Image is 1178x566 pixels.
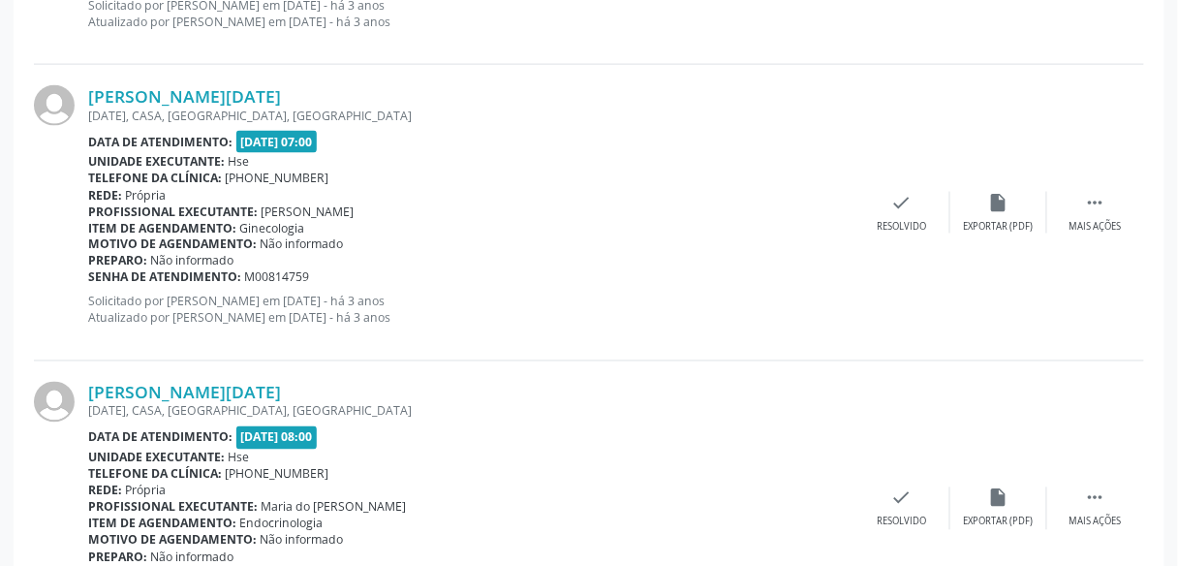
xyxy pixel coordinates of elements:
b: Rede: [88,483,122,499]
b: Preparo: [88,253,147,269]
p: Solicitado por [PERSON_NAME] em [DATE] - há 3 anos Atualizado por [PERSON_NAME] em [DATE] - há 3 ... [88,294,853,327]
i: check [891,487,913,509]
span: [PHONE_NUMBER] [226,170,329,186]
div: [DATE], CASA, [GEOGRAPHIC_DATA], [GEOGRAPHIC_DATA] [88,108,853,124]
b: Motivo de agendamento: [88,236,257,253]
b: Profissional executante: [88,499,258,516]
span: Não informado [261,236,344,253]
span: [PERSON_NAME] [262,204,355,220]
b: Preparo: [88,550,147,566]
i: insert_drive_file [988,192,1009,213]
i: insert_drive_file [988,487,1009,509]
span: M00814759 [245,269,310,286]
b: Senha de atendimento: [88,269,241,286]
span: [PHONE_NUMBER] [226,466,329,483]
b: Item de agendamento: [88,516,236,532]
span: Hse [229,450,250,466]
b: Telefone da clínica: [88,466,222,483]
div: [DATE], CASA, [GEOGRAPHIC_DATA], [GEOGRAPHIC_DATA] [88,403,853,420]
span: Hse [229,153,250,170]
span: [DATE] 07:00 [236,131,318,153]
i: check [891,192,913,213]
div: Exportar (PDF) [964,220,1034,234]
b: Telefone da clínica: [88,170,222,186]
img: img [34,85,75,126]
b: Unidade executante: [88,153,225,170]
span: Maria do [PERSON_NAME] [262,499,407,516]
i:  [1085,192,1106,213]
b: Motivo de agendamento: [88,532,257,549]
div: Resolvido [877,516,926,529]
span: Própria [126,187,167,204]
a: [PERSON_NAME][DATE] [88,382,281,403]
span: [DATE] 08:00 [236,426,318,449]
b: Data de atendimento: [88,134,232,150]
b: Data de atendimento: [88,429,232,446]
span: Endocrinologia [240,516,324,532]
b: Unidade executante: [88,450,225,466]
b: Profissional executante: [88,204,258,220]
a: [PERSON_NAME][DATE] [88,85,281,107]
span: Própria [126,483,167,499]
b: Rede: [88,187,122,204]
div: Mais ações [1069,220,1122,234]
img: img [34,382,75,423]
div: Exportar (PDF) [964,516,1034,529]
span: Não informado [151,253,234,269]
i:  [1085,487,1106,509]
span: Não informado [151,550,234,566]
span: Não informado [261,532,344,549]
b: Item de agendamento: [88,220,236,236]
span: Ginecologia [240,220,305,236]
div: Resolvido [877,220,926,234]
div: Mais ações [1069,516,1122,529]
